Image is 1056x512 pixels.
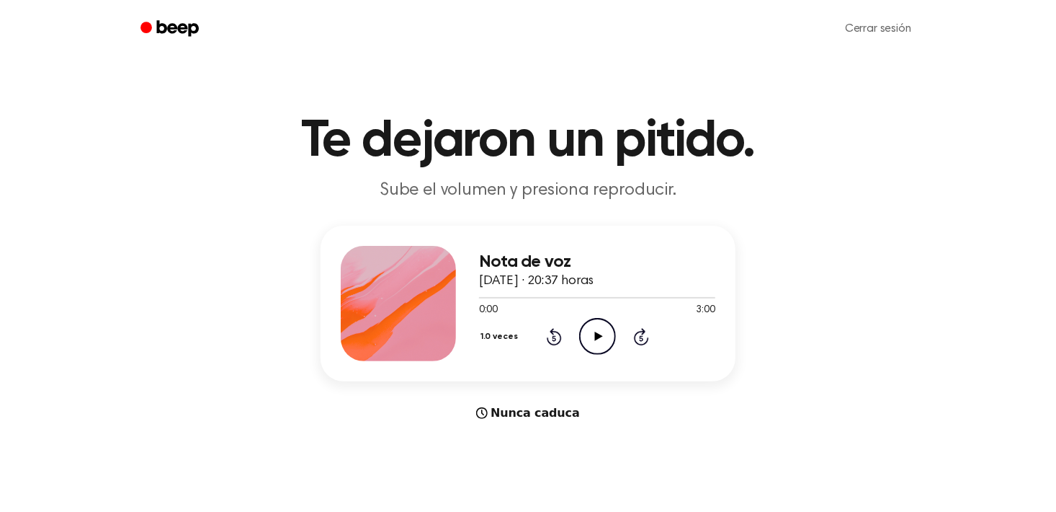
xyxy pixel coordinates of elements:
span: 0:00 [479,303,498,318]
h1: Te dejaron un pitido. [159,115,897,167]
a: Cerrar sesión [831,12,926,46]
font: Nunca caduca [491,405,580,422]
a: Pitido [130,15,212,43]
span: [DATE] · 20:37 horas [479,275,594,288]
h3: Nota de voz [479,252,715,272]
span: 3:00 [697,303,715,318]
button: 1.0 veces [479,325,524,349]
p: Sube el volumen y presiona reproducir. [251,179,805,203]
